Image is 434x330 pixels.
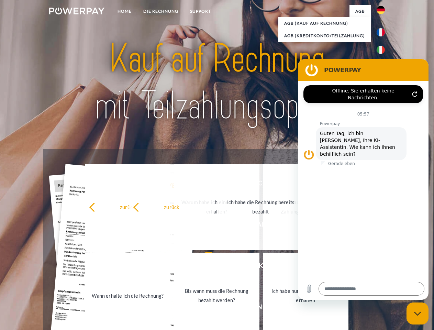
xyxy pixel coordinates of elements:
[89,291,166,300] div: Wann erhalte ich die Rechnung?
[407,302,429,324] iframe: Schaltfläche zum Öffnen des Messaging-Fensters; Konversation läuft
[184,5,217,18] a: SUPPORT
[267,286,344,305] div: Ich habe nur eine Teillieferung erhalten
[66,33,368,132] img: title-powerpay_de.svg
[112,5,137,18] a: Home
[278,30,371,42] a: AGB (Kreditkonto/Teilzahlung)
[222,198,299,216] div: Ich habe die Rechnung bereits bezahlt
[377,28,385,36] img: fr
[278,17,371,30] a: AGB (Kauf auf Rechnung)
[349,5,371,18] a: agb
[89,202,166,211] div: zurück
[377,6,385,14] img: de
[377,46,385,54] img: it
[137,5,184,18] a: DIE RECHNUNG
[49,8,104,14] img: logo-powerpay-white.svg
[133,202,210,211] div: zurück
[178,286,255,305] div: Bis wann muss die Rechnung bezahlt werden?
[298,59,429,300] iframe: Messaging-Fenster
